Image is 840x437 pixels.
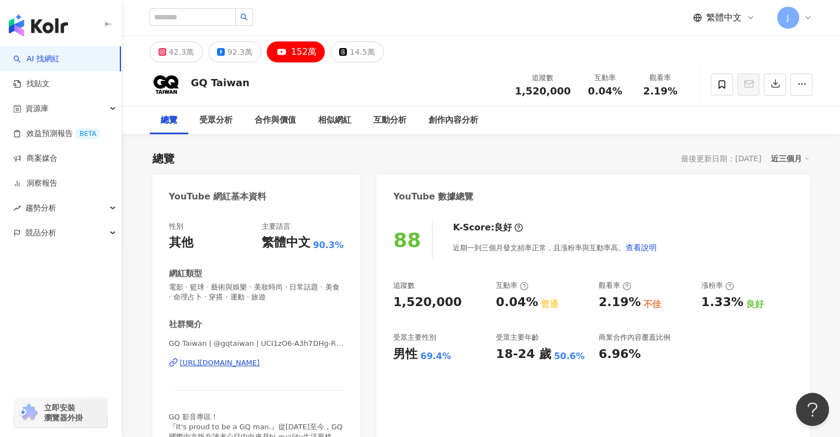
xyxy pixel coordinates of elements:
[161,114,177,127] div: 總覽
[25,96,49,121] span: 資源庫
[9,14,68,36] img: logo
[373,114,406,127] div: 互動分析
[262,222,290,231] div: 主要語言
[453,236,657,259] div: 近期一到三個月發文頻率正常，且漲粉率與互動率高。
[169,44,194,60] div: 42.3萬
[643,86,677,97] span: 2.19%
[393,346,418,363] div: 男性
[44,403,83,423] span: 立即安裝 瀏覽器外掛
[701,281,734,291] div: 漲粉率
[393,281,415,291] div: 追蹤數
[14,398,107,428] a: chrome extension立即安裝 瀏覽器外掛
[199,114,233,127] div: 受眾分析
[393,294,462,311] div: 1,520,000
[18,404,39,422] img: chrome extension
[318,114,351,127] div: 相似網紅
[180,358,260,368] div: [URL][DOMAIN_NAME]
[208,41,261,62] button: 92.3萬
[599,333,670,343] div: 商業合作內容覆蓋比例
[599,281,631,291] div: 觀看率
[240,13,248,21] span: search
[599,346,641,363] div: 6.96%
[13,178,57,189] a: 洞察報告
[701,294,743,311] div: 1.33%
[496,333,539,343] div: 受眾主要年齡
[13,78,50,89] a: 找貼文
[13,153,57,164] a: 商案媒合
[313,239,344,251] span: 90.3%
[291,44,317,60] div: 152萬
[191,76,250,89] div: GQ Taiwan
[496,346,551,363] div: 18-24 歲
[515,85,570,97] span: 1,520,000
[706,12,742,24] span: 繁體中文
[420,350,451,362] div: 69.4%
[169,268,202,280] div: 網紅類型
[169,319,202,330] div: 社群簡介
[169,282,344,302] span: 電影 · 籃球 · 藝術與娛樂 · 美妝時尚 · 日常話題 · 美食 · 命理占卜 · 穿搭 · 運動 · 旅遊
[25,196,56,220] span: 趨勢分析
[786,12,789,24] span: J
[626,243,657,252] span: 查看說明
[554,350,585,362] div: 50.6%
[393,333,436,343] div: 受眾主要性別
[496,281,529,291] div: 互動率
[393,191,473,203] div: YouTube 數據總覽
[625,236,657,259] button: 查看說明
[599,294,641,311] div: 2.19%
[771,151,810,166] div: 近三個月
[169,191,267,203] div: YouTube 網紅基本資料
[640,72,681,83] div: 觀看率
[13,128,101,139] a: 效益預測報告BETA
[150,41,203,62] button: 42.3萬
[584,72,626,83] div: 互動率
[588,86,622,97] span: 0.04%
[255,114,296,127] div: 合作與價值
[746,298,764,310] div: 良好
[429,114,478,127] div: 創作內容分析
[515,72,570,83] div: 追蹤數
[796,393,829,426] iframe: Help Scout Beacon - Open
[453,222,523,234] div: K-Score :
[169,234,193,251] div: 其他
[330,41,383,62] button: 14.5萬
[262,234,310,251] div: 繁體中文
[496,294,538,311] div: 0.04%
[643,298,661,310] div: 不佳
[169,339,344,349] span: GQ Taiwan | @gqtaiwan | UCI1zO6-A3h7DHg-R_x34vLg
[13,204,21,212] span: rise
[169,222,183,231] div: 性別
[393,229,421,251] div: 88
[494,222,512,234] div: 良好
[169,358,344,368] a: [URL][DOMAIN_NAME]
[13,54,60,65] a: searchAI 找網紅
[267,41,325,62] button: 152萬
[25,220,56,245] span: 競品分析
[541,298,558,310] div: 普通
[228,44,252,60] div: 92.3萬
[681,154,761,163] div: 最後更新日期：[DATE]
[152,151,175,166] div: 總覽
[350,44,374,60] div: 14.5萬
[150,68,183,101] img: KOL Avatar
